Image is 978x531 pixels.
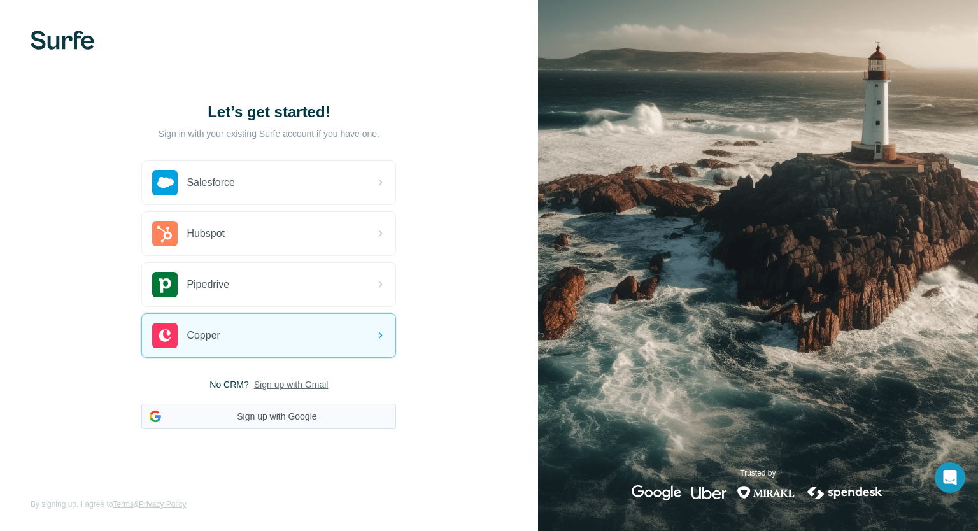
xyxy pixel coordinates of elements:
[31,499,187,510] span: By signing up, I agree to &
[141,404,396,429] button: Sign up with Google
[113,500,134,509] a: Terms
[141,102,396,122] h1: Let’s get started!
[152,272,178,297] img: pipedrive's logo
[254,378,329,391] button: Sign up with Gmail
[152,170,178,195] img: salesforce's logo
[187,175,235,190] span: Salesforce
[737,485,795,500] img: mirakl's logo
[152,323,178,348] img: copper's logo
[187,226,225,241] span: Hubspot
[152,221,178,246] img: hubspot's logo
[31,31,94,50] img: Surfe's logo
[187,277,229,292] span: Pipedrive
[691,485,726,500] img: uber's logo
[632,485,681,500] img: google's logo
[139,500,187,509] a: Privacy Policy
[805,485,884,500] img: spendesk's logo
[187,328,220,343] span: Copper
[159,127,379,140] p: Sign in with your existing Surfe account if you have one.
[740,467,776,479] p: Trusted by
[209,378,248,391] span: No CRM?
[935,462,965,493] div: Open Intercom Messenger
